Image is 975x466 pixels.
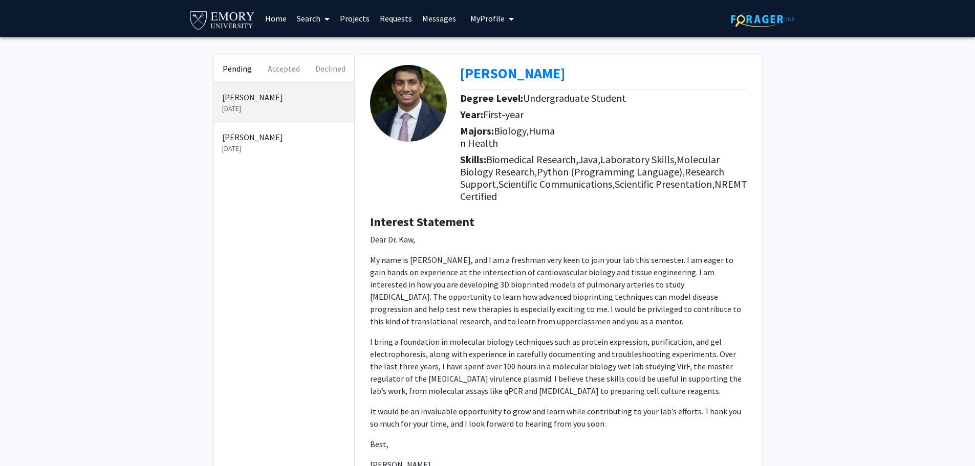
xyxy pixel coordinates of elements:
span: NREMT Certified [460,177,747,203]
button: Accepted [261,55,307,82]
a: Projects [335,1,375,36]
a: Messages [417,1,461,36]
p: [PERSON_NAME] [222,131,346,143]
a: Requests [375,1,417,36]
b: [PERSON_NAME] [460,64,565,82]
p: I bring a foundation in molecular biology techniques such as protein expression, purification, an... [370,336,746,397]
span: Research Support, [460,165,724,190]
span: Python (Programming Language), [537,165,685,178]
p: My name is [PERSON_NAME], and I am a freshman very keen to join your lab this semester. I am eage... [370,254,746,327]
p: [PERSON_NAME] [222,91,346,103]
p: It would be an invaluable opportunity to grow and learn while contributing to your lab’s efforts.... [370,405,746,430]
p: Best, [370,438,746,450]
img: Emory University Logo [188,8,256,31]
b: Majors: [460,124,494,137]
p: [DATE] [222,103,346,114]
a: Search [292,1,335,36]
b: Year: [460,108,483,121]
p: [DATE] [222,143,346,154]
span: Java, [578,153,600,166]
img: Profile Picture [370,65,447,142]
span: Scientific Presentation, [615,177,714,190]
span: First-year [483,108,524,121]
a: Opens in a new tab [460,64,565,82]
img: ForagerOne Logo [731,11,795,27]
button: Declined [307,55,354,82]
span: Undergraduate Student [523,92,626,104]
a: Home [260,1,292,36]
span: Biomedical Research, [486,153,578,166]
button: Pending [214,55,261,82]
span: Molecular Biology Research, [460,153,720,178]
iframe: Chat [8,420,44,458]
span: My Profile [470,13,505,24]
p: Dear Dr. Kaw, [370,233,746,246]
span: Scientific Communications, [499,177,615,190]
span: Biology, [494,124,529,137]
b: Interest Statement [370,214,474,230]
b: Degree Level: [460,92,523,104]
b: Skills: [460,153,486,166]
span: Laboratory Skills, [600,153,677,166]
span: Human Health [460,124,555,149]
